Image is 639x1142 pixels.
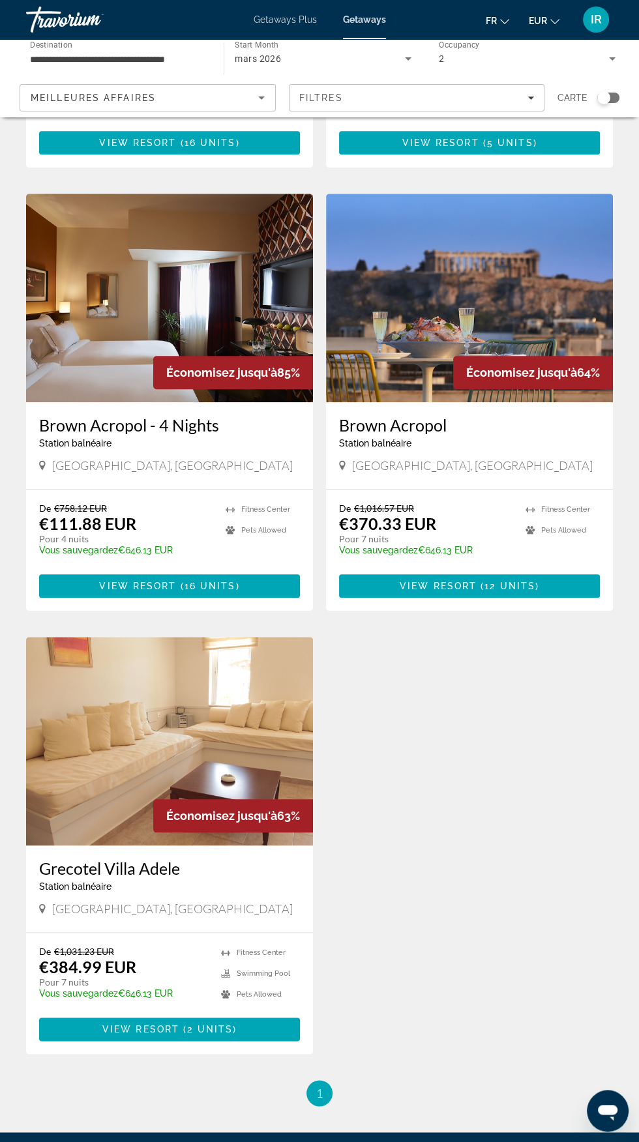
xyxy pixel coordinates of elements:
[237,969,290,978] span: Swimming Pool
[39,545,213,555] p: €646.13 EUR
[39,545,118,555] span: Vous sauvegardez
[31,90,265,106] mat-select: Sort by
[99,581,176,591] span: View Resort
[339,131,600,154] button: View Resort(5 units)
[176,138,239,148] span: ( )
[99,138,176,148] span: View Resort
[39,574,300,598] button: View Resort(16 units)
[339,503,351,514] span: De
[39,415,300,435] a: Brown Acropol - 4 Nights
[179,1024,237,1034] span: ( )
[339,438,411,448] span: Station balnéaire
[185,581,236,591] span: 16 units
[339,574,600,598] button: View Resort(12 units)
[587,1090,629,1132] iframe: Bouton de lancement de la fenêtre de messagerie
[39,976,208,988] p: Pour 7 nuits
[237,990,282,999] span: Pets Allowed
[254,14,317,25] a: Getaways Plus
[326,194,613,402] img: Brown Acropol
[26,194,313,402] img: Brown Acropol - 4 Nights
[541,505,590,514] span: Fitness Center
[541,526,586,534] span: Pets Allowed
[153,356,313,389] div: 85%
[487,138,533,148] span: 5 units
[484,581,535,591] span: 12 units
[439,53,444,64] span: 2
[400,581,477,591] span: View Resort
[26,3,156,37] a: Travorium
[402,138,479,148] span: View Resort
[30,40,72,49] span: Destination
[486,11,509,30] button: Change language
[339,514,436,533] p: €370.33 EUR
[31,93,156,103] span: Meilleures affaires
[52,458,293,473] span: [GEOGRAPHIC_DATA], [GEOGRAPHIC_DATA]
[187,1024,233,1034] span: 2 units
[591,13,602,26] span: IR
[176,581,239,591] span: ( )
[352,458,593,473] span: [GEOGRAPHIC_DATA], [GEOGRAPHIC_DATA]
[339,415,600,435] a: Brown Acropol
[39,533,213,545] p: Pour 4 nuits
[343,14,386,25] a: Getaways
[466,366,577,379] span: Économisez jusqu'à
[235,53,281,64] span: mars 2026
[39,1018,300,1041] button: View Resort(2 units)
[39,514,136,533] p: €111.88 EUR
[39,131,300,154] button: View Resort(16 units)
[39,858,300,878] a: Grecotel Villa Adele
[39,957,136,976] p: €384.99 EUR
[166,809,277,823] span: Économisez jusqu'à
[316,1086,323,1100] span: 1
[486,16,497,26] span: fr
[102,1024,179,1034] span: View Resort
[39,988,118,999] span: Vous sauvegardez
[54,946,114,957] span: €1,031.23 EUR
[453,356,613,389] div: 64%
[579,6,613,33] button: User Menu
[439,40,480,50] span: Occupancy
[557,89,587,107] span: Carte
[339,545,418,555] span: Vous sauvegardez
[39,503,51,514] span: De
[39,946,51,957] span: De
[52,901,293,916] span: [GEOGRAPHIC_DATA], [GEOGRAPHIC_DATA]
[30,51,207,67] input: Select destination
[354,503,414,514] span: €1,016.57 EUR
[477,581,539,591] span: ( )
[237,948,286,957] span: Fitness Center
[339,533,513,545] p: Pour 7 nuits
[235,40,278,50] span: Start Month
[241,505,290,514] span: Fitness Center
[289,84,545,111] button: Filters
[39,438,111,448] span: Station balnéaire
[166,366,277,379] span: Économisez jusqu'à
[39,881,111,892] span: Station balnéaire
[26,1080,613,1106] nav: Pagination
[153,799,313,832] div: 63%
[39,988,208,999] p: €646.13 EUR
[54,503,107,514] span: €758.12 EUR
[241,526,286,534] span: Pets Allowed
[529,16,547,26] span: EUR
[185,138,236,148] span: 16 units
[299,93,344,103] span: Filtres
[339,545,513,555] p: €646.13 EUR
[479,138,537,148] span: ( )
[26,637,313,845] img: Grecotel Villa Adele
[529,11,559,30] button: Change currency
